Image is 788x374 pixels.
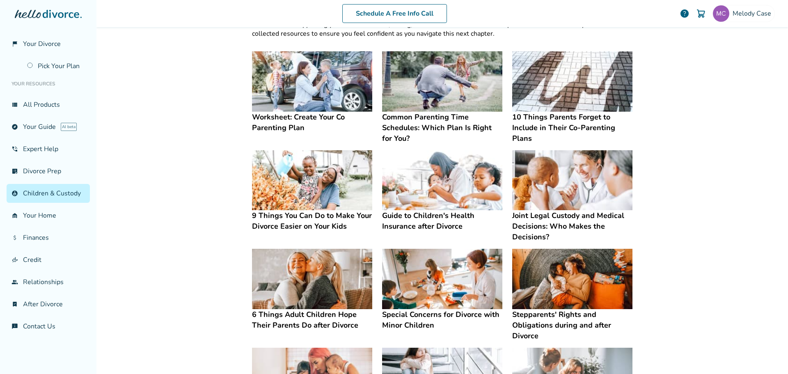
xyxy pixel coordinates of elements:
span: bookmark_check [11,301,18,307]
h4: Common Parenting Time Schedules: Which Plan Is Right for You? [382,112,502,144]
h4: 9 Things You Can Do to Make Your Divorce Easier on Your Kids [252,210,372,232]
a: Special Concerns for Divorce with Minor ChildrenSpecial Concerns for Divorce with Minor Children [382,249,502,330]
a: 9 Things You Can Do to Make Your Divorce Easier on Your Kids9 Things You Can Do to Make Your Divo... [252,150,372,232]
iframe: Chat Widget [747,335,788,374]
h4: Worksheet: Create Your Co Parenting Plan [252,112,372,133]
span: finance_mode [11,257,18,263]
a: Schedule A Free Info Call [342,4,447,23]
span: attach_money [11,234,18,241]
a: chat_infoContact Us [7,317,90,336]
img: Special Concerns for Divorce with Minor Children [382,249,502,309]
a: phone_in_talkExpert Help [7,140,90,158]
span: garage_home [11,212,18,219]
a: Common Parenting Time Schedules: Which Plan Is Right for You?Common Parenting Time Schedules: Whi... [382,51,502,144]
img: 10 Things Parents Forget to Include in Their Co-Parenting Plans [512,51,632,112]
img: mcase@akronchildrens.org [713,5,729,22]
h4: 6 Things Adult Children Hope Their Parents Do after Divorce [252,309,372,330]
a: help [680,9,689,18]
img: Joint Legal Custody and Medical Decisions: Who Makes the Decisions? [512,150,632,211]
a: finance_modeCredit [7,250,90,269]
span: group [11,279,18,285]
a: Pick Your Plan [22,57,90,76]
a: 6 Things Adult Children Hope Their Parents Do after Divorce6 Things Adult Children Hope Their Par... [252,249,372,330]
h4: 10 Things Parents Forget to Include in Their Co-Parenting Plans [512,112,632,144]
a: garage_homeYour Home [7,206,90,225]
h4: Special Concerns for Divorce with Minor Children [382,309,502,330]
h4: Joint Legal Custody and Medical Decisions: Who Makes the Decisions? [512,210,632,242]
a: Stepparents' Rights and Obligations during and after DivorceStepparents' Rights and Obligations d... [512,249,632,341]
a: bookmark_checkAfter Divorce [7,295,90,314]
a: 10 Things Parents Forget to Include in Their Co-Parenting Plans10 Things Parents Forget to Includ... [512,51,632,144]
img: Guide to Children's Health Insurance after Divorce [382,150,502,211]
span: chat_info [11,323,18,330]
a: view_listAll Products [7,95,90,114]
a: Worksheet: Create Your Co Parenting PlanWorksheet: Create Your Co Parenting Plan [252,51,372,133]
a: groupRelationships [7,273,90,291]
img: Stepparents' Rights and Obligations during and after Divorce [512,249,632,309]
img: Common Parenting Time Schedules: Which Plan Is Right for You? [382,51,502,112]
img: 9 Things You Can Do to Make Your Divorce Easier on Your Kids [252,150,372,211]
a: Joint Legal Custody and Medical Decisions: Who Makes the Decisions?Joint Legal Custody and Medica... [512,150,632,243]
span: list_alt_check [11,168,18,174]
span: AI beta [61,123,77,131]
a: flag_2Your Divorce [7,34,90,53]
a: account_childChildren & Custody [7,184,90,203]
img: Worksheet: Create Your Co Parenting Plan [252,51,372,112]
a: exploreYour GuideAI beta [7,117,90,136]
span: Melody Case [733,9,774,18]
span: explore [11,124,18,130]
span: phone_in_talk [11,146,18,152]
h4: Guide to Children's Health Insurance after Divorce [382,210,502,232]
a: attach_moneyFinances [7,228,90,247]
li: Your Resources [7,76,90,92]
h4: Stepparents' Rights and Obligations during and after Divorce [512,309,632,341]
img: Cart [696,9,706,18]
span: flag_2 [11,41,18,47]
img: 6 Things Adult Children Hope Their Parents Do after Divorce [252,249,372,309]
span: account_child [11,190,18,197]
a: Guide to Children's Health Insurance after DivorceGuide to Children's Health Insurance after Divorce [382,150,502,232]
span: Your Divorce [23,39,61,48]
span: view_list [11,101,18,108]
a: list_alt_checkDivorce Prep [7,162,90,181]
